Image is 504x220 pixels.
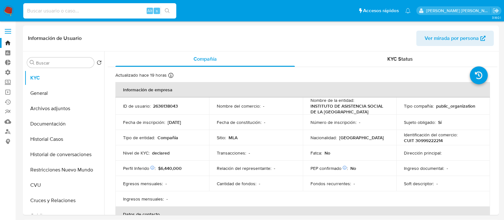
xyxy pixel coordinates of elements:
[229,135,237,140] p: MLA
[404,119,435,125] p: Sujeto obligado :
[363,7,399,14] span: Accesos rápidos
[416,31,494,46] button: Ver mirada por persona
[350,165,356,171] p: No
[436,181,438,186] p: -
[25,162,104,178] button: Restricciones Nuevo Mundo
[263,103,264,109] p: -
[217,119,261,125] p: Fecha de constitución :
[310,181,351,186] p: Fondos recurrentes :
[123,150,150,156] p: Nivel de KYC :
[25,86,104,101] button: General
[123,196,164,202] p: Ingresos mensuales :
[25,193,104,208] button: Cruces y Relaciones
[36,60,91,66] input: Buscar
[123,119,165,125] p: Fecha de inscripción :
[405,8,411,13] a: Notificaciones
[310,97,354,103] p: Nombre de la entidad :
[30,60,35,65] button: Buscar
[438,119,442,125] p: Sí
[23,7,176,15] input: Buscar usuario o caso...
[274,165,275,171] p: -
[25,132,104,147] button: Historial Casos
[436,103,475,109] p: public_organization
[156,8,158,14] span: s
[166,196,168,202] p: -
[115,82,490,97] th: Información de empresa
[217,103,260,109] p: Nombre del comercio :
[404,181,434,186] p: Soft descriptor :
[310,165,348,171] p: PEP confirmado :
[25,101,104,116] button: Archivos adjuntos
[25,116,104,132] button: Documentación
[354,181,355,186] p: -
[28,35,82,42] h1: Información de Usuario
[359,119,360,125] p: -
[152,150,170,156] p: declared
[168,119,181,125] p: [DATE]
[153,103,178,109] p: 2636138043
[325,150,330,156] p: No
[217,181,256,186] p: Cantidad de fondos :
[404,103,434,109] p: Tipo compañía :
[447,165,448,171] p: -
[157,135,178,140] p: Compañia
[387,55,413,63] span: KYC Status
[404,138,443,143] p: CUIT 30999222214
[25,178,104,193] button: CVU
[161,6,174,15] button: search-icon
[217,165,271,171] p: Relación del representante :
[25,70,104,86] button: KYC
[310,135,337,140] p: Nacionalidad :
[165,181,167,186] p: -
[404,165,444,171] p: Ingreso documental :
[259,181,260,186] p: -
[404,132,457,138] p: Identificación del comercio :
[493,7,499,14] a: Salir
[97,60,102,67] button: Volver al orden por defecto
[426,8,491,14] p: emmanuel.vitiello@mercadolibre.com
[310,103,386,115] p: INSTITUTO DE ASISTENCIA SOCIAL DE LA [GEOGRAPHIC_DATA]
[123,135,155,140] p: Tipo de entidad :
[194,55,217,63] span: Compañía
[339,135,384,140] p: [GEOGRAPHIC_DATA]
[123,103,150,109] p: ID de usuario :
[310,119,356,125] p: Número de inscripción :
[123,181,163,186] p: Egresos mensuales :
[123,165,156,171] p: Perfil Inferido :
[425,31,479,46] span: Ver mirada por persona
[115,72,167,78] p: Actualizado hace 19 horas
[249,150,250,156] p: -
[404,150,442,156] p: Dirección principal :
[310,150,322,156] p: Fatca :
[25,147,104,162] button: Historial de conversaciones
[217,150,246,156] p: Transacciones :
[158,165,182,171] span: $6,440,000
[264,119,265,125] p: -
[217,135,226,140] p: Sitio :
[147,8,152,14] span: Alt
